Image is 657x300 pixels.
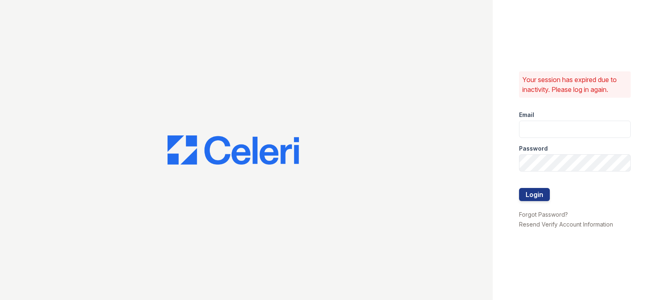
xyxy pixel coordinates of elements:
[519,111,534,119] label: Email
[519,188,550,201] button: Login
[522,75,627,94] p: Your session has expired due to inactivity. Please log in again.
[168,135,299,165] img: CE_Logo_Blue-a8612792a0a2168367f1c8372b55b34899dd931a85d93a1a3d3e32e68fde9ad4.png
[519,221,613,228] a: Resend Verify Account Information
[519,144,548,153] label: Password
[519,211,568,218] a: Forgot Password?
